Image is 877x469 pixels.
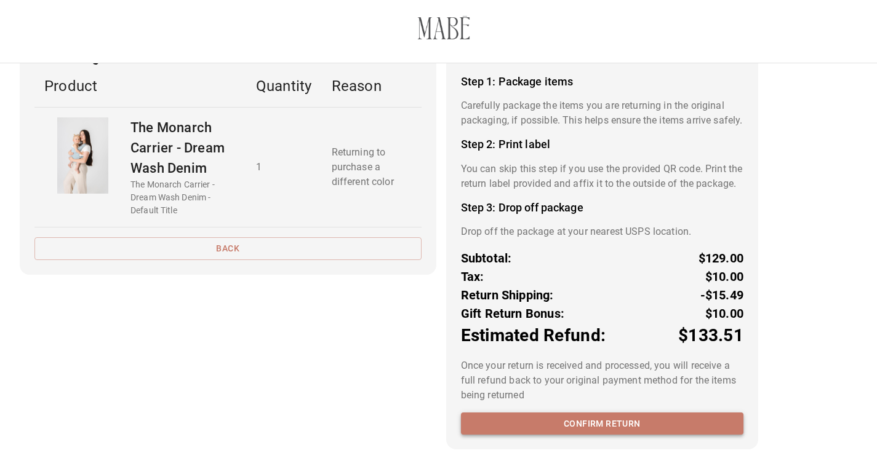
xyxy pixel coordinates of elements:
p: Return Shipping: [461,286,554,304]
h4: Step 2: Print label [461,138,743,151]
p: Reason [332,75,412,97]
p: -$15.49 [700,286,743,304]
h4: Step 1: Package items [461,75,743,89]
button: Back [34,237,422,260]
p: The Monarch Carrier - Dream Wash Denim [130,117,236,178]
p: $129.00 [699,249,743,267]
h4: Step 3: Drop off package [461,201,743,215]
p: Once your return is received and processed, you will receive a full refund back to your original ... [461,358,743,403]
p: Gift Return Bonus: [461,304,564,323]
p: $10.00 [705,304,743,323]
p: Subtotal: [461,249,512,267]
p: Estimated Refund: [461,323,606,349]
button: Confirm return [461,412,743,435]
p: Returning to purchase a different color [332,145,412,189]
p: You can skip this step if you use the provided QR code. Print the return label provided and affix... [461,162,743,191]
p: $133.51 [678,323,743,349]
p: Tax: [461,267,484,286]
img: 3671f2-3.myshopify.com-a63cb35b-e478-4aa6-86b9-acdf2590cc8d [417,5,470,58]
p: $10.00 [705,267,743,286]
p: Drop off the package at your nearest USPS location. [461,224,743,239]
p: Quantity [256,75,312,97]
p: 1 [256,160,312,175]
p: Carefully package the items you are returning in the original packaging, if possible. This helps ... [461,98,743,128]
p: Product [44,75,236,97]
p: The Monarch Carrier - Dream Wash Denim - Default Title [130,178,236,217]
